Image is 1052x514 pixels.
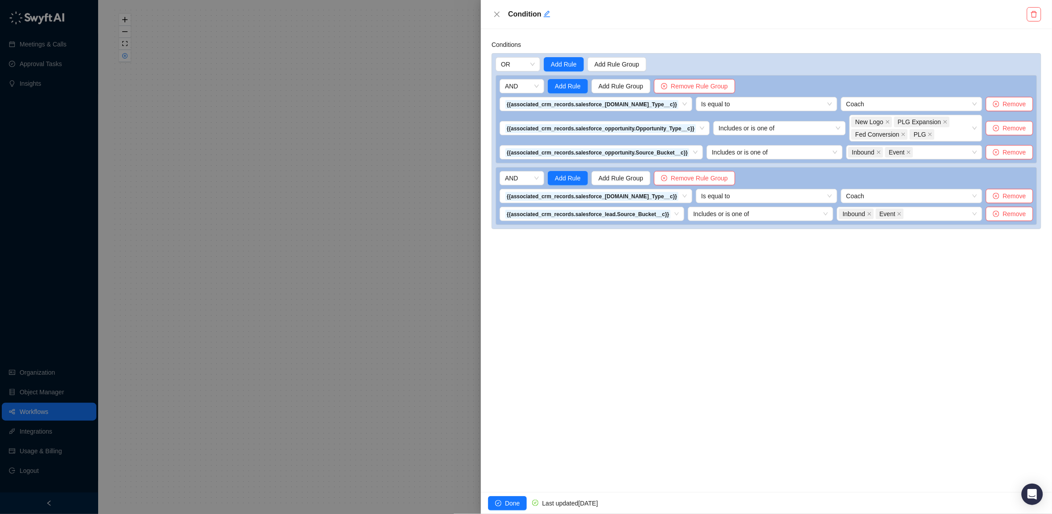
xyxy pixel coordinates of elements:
span: PLG Expansion [894,117,950,127]
strong: {{associated_crm_records.salesforce_opportunity.Source_Bucket__c}} [507,150,688,156]
span: Add Rule [555,173,581,183]
button: Edit [543,9,551,20]
strong: {{associated_crm_records.salesforce_lead.Source_Bucket__c}} [507,211,669,217]
span: PLG [910,129,935,140]
span: Is equal to [701,189,832,203]
span: close [867,212,872,216]
div: Query builder [492,53,1041,229]
span: close-circle [661,83,667,89]
span: Event [885,147,914,158]
button: Add Rule [548,79,588,93]
button: Remove Rule Group [654,171,735,185]
span: close [493,11,501,18]
span: Includes or is one of [712,146,837,159]
button: Done [488,496,527,510]
span: Includes or is one of [719,121,841,135]
span: Remove Rule Group [671,173,728,183]
h5: Condition [508,9,1025,20]
span: close-circle [993,211,999,217]
span: Event [889,147,905,157]
strong: {{associated_crm_records.salesforce_[DOMAIN_NAME]_Type__c}} [507,101,677,108]
button: Add Rule [548,171,588,185]
span: check-circle [532,500,538,506]
span: Last updated [DATE] [542,500,598,507]
span: Add Rule Group [599,173,643,183]
span: Coach [846,97,977,111]
span: close [877,150,881,155]
span: edit [543,10,551,17]
button: Remove [986,121,1033,135]
span: Add Rule [555,81,581,91]
button: Add Rule Group [588,57,646,71]
span: Add Rule Group [595,59,639,69]
span: Add Rule [551,59,577,69]
span: Inbound [852,147,875,157]
span: New Logo [855,117,883,127]
button: Add Rule Group [592,79,650,93]
span: close [886,120,890,124]
span: close-circle [993,193,999,199]
span: Done [505,498,520,508]
span: New Logo [851,117,892,127]
span: Fed Conversion [855,130,899,139]
button: Remove [986,189,1033,203]
button: Remove [986,207,1033,221]
span: close [907,150,911,155]
span: PLG Expansion [898,117,941,127]
span: Remove [1003,123,1026,133]
span: Inbound [848,147,883,158]
button: Remove Rule Group [654,79,735,93]
strong: {{associated_crm_records.salesforce_[DOMAIN_NAME]_Type__c}} [507,193,677,200]
span: Event [876,209,904,219]
span: Remove [1003,209,1026,219]
span: Add Rule Group [599,81,643,91]
button: Add Rule [544,57,584,71]
span: AND [505,171,539,185]
span: close-circle [993,125,999,131]
span: AND [505,79,539,93]
span: Coach [846,189,977,203]
span: delete [1031,11,1038,18]
span: Event [880,209,896,219]
span: OR [501,58,535,71]
button: Remove [986,97,1033,111]
span: Includes or is one of [693,207,828,221]
span: close-circle [993,101,999,107]
span: Remove [1003,99,1026,109]
span: close [897,212,902,216]
button: Add Rule Group [592,171,650,185]
span: Is equal to [701,97,832,111]
span: Fed Conversion [851,129,908,140]
span: close-circle [661,175,667,181]
span: PLG [914,130,926,139]
div: Open Intercom Messenger [1022,484,1043,505]
button: Remove [986,145,1033,159]
div: Rule group at path 0 [496,75,1037,163]
span: close [943,120,948,124]
span: Remove [1003,147,1026,157]
span: close [901,132,906,137]
label: Conditions [492,40,527,50]
span: close-circle [993,149,999,155]
button: Close [492,9,502,20]
span: Remove [1003,191,1026,201]
span: Inbound [843,209,866,219]
span: Inbound [839,209,874,219]
span: Remove Rule Group [671,81,728,91]
span: check-circle [495,500,501,506]
strong: {{associated_crm_records.salesforce_opportunity.Opportunity_Type__c}} [507,125,695,132]
span: close [928,132,932,137]
div: Rule group at path 1 [496,167,1037,225]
